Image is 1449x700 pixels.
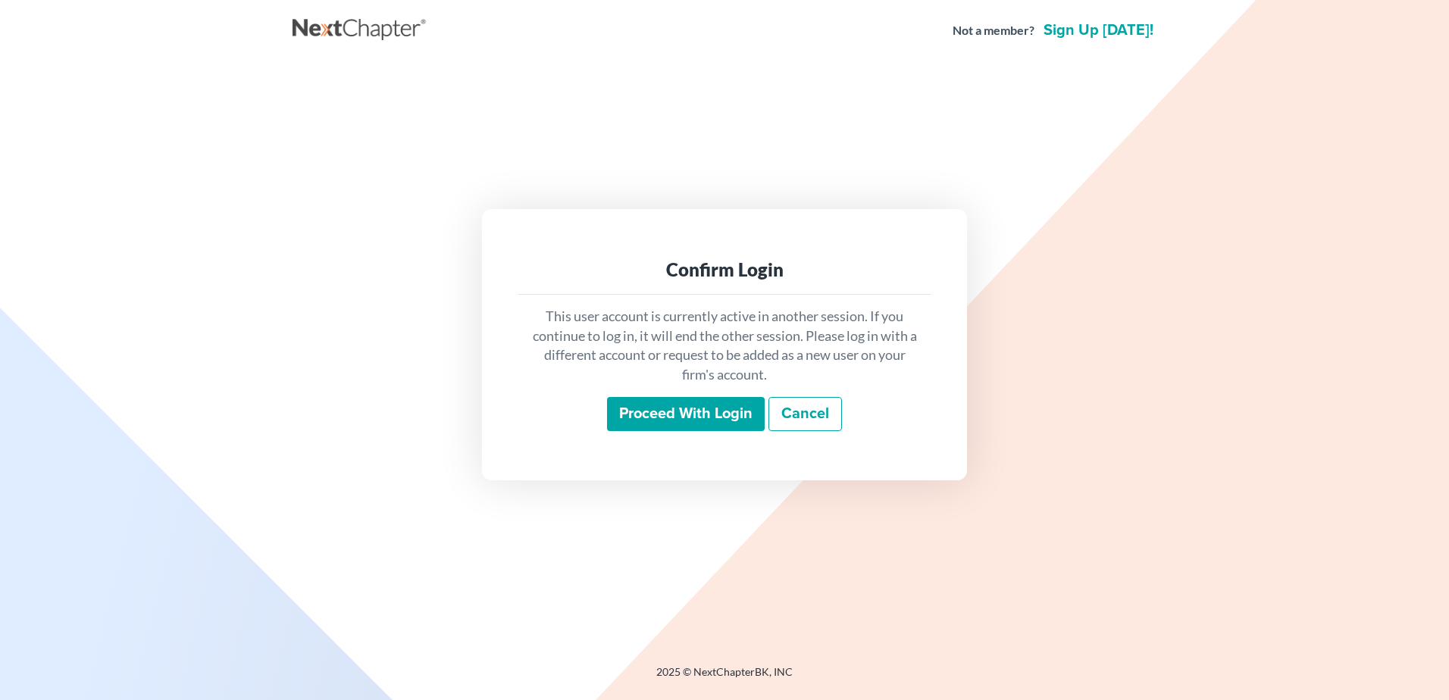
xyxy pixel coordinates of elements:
[530,258,919,282] div: Confirm Login
[607,397,765,432] input: Proceed with login
[530,307,919,385] p: This user account is currently active in another session. If you continue to log in, it will end ...
[768,397,842,432] a: Cancel
[293,664,1156,692] div: 2025 © NextChapterBK, INC
[1041,23,1156,38] a: Sign up [DATE]!
[953,22,1034,39] strong: Not a member?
